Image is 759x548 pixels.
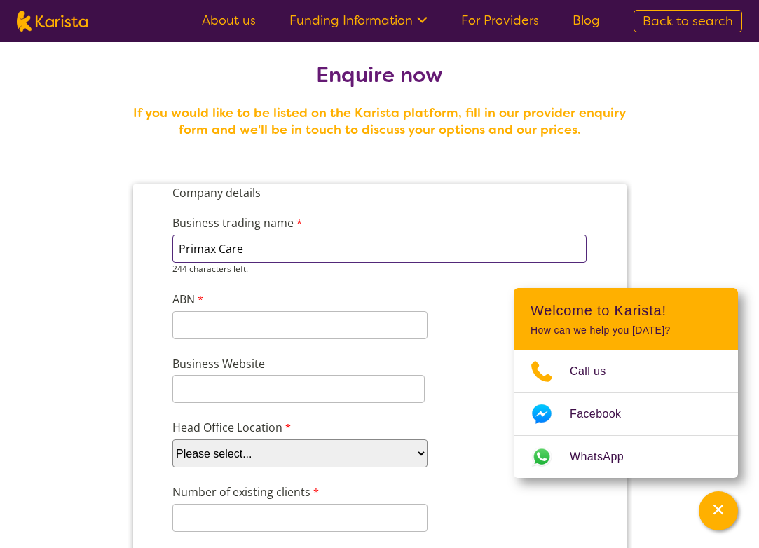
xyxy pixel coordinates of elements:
[45,310,195,331] label: Number of existing clients
[202,12,256,29] a: About us
[570,446,641,467] span: WhatsApp
[45,266,300,294] select: Head Office Location
[128,104,632,138] h4: If you would like to be listed on the Karista platform, fill in our provider enquiry form and we'...
[514,436,738,478] a: Web link opens in a new tab.
[17,11,88,32] img: Karista logo
[289,12,428,29] a: Funding Information
[45,439,330,459] label: What services do you provide? (Choose all that apply)
[45,118,79,138] label: ABN
[45,331,300,359] input: Number of existing clients
[45,375,189,395] label: Business Type
[128,62,632,88] h2: Enquire now
[45,41,178,62] label: Business trading name
[45,202,297,230] input: Business Website
[697,489,740,533] iframe: Chat Window
[45,395,300,423] select: Business Type
[45,90,459,102] div: 244 characters left.
[57,461,160,477] label: Behaviour support
[634,10,742,32] a: Back to search
[643,13,733,29] span: Back to search
[531,324,721,336] p: How can we help you [DATE]?
[39,11,186,28] label: Company details
[57,529,194,544] label: Domestic and home help
[514,350,738,478] ul: Choose channel
[573,12,600,29] a: Blog
[570,361,623,382] span: Call us
[531,302,721,319] h2: Welcome to Karista!
[45,62,459,90] input: Business trading name
[57,484,123,500] label: Counselling
[514,288,738,478] div: Channel Menu
[45,138,300,166] input: ABN
[461,12,539,29] a: For Providers
[45,182,231,202] label: Business Website
[570,404,638,425] span: Facebook
[45,246,189,266] label: Head Office Location
[57,507,106,522] label: Dietitian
